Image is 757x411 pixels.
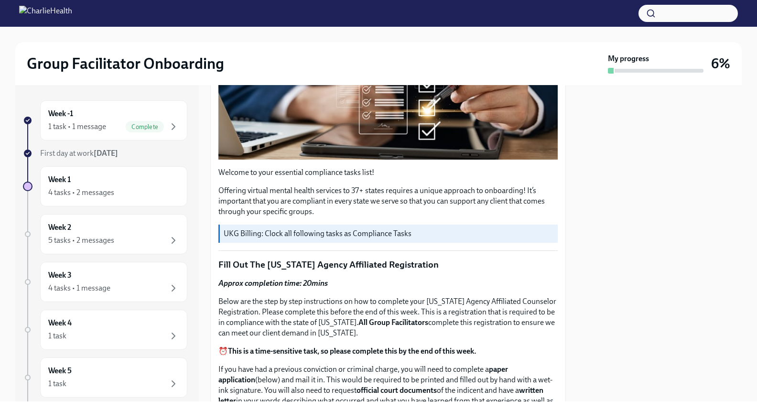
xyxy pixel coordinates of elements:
[126,123,164,130] span: Complete
[48,379,66,389] div: 1 task
[48,222,71,233] h6: Week 2
[218,296,558,338] p: Below are the step by step instructions on how to complete your [US_STATE] Agency Affiliated Coun...
[48,187,114,198] div: 4 tasks • 2 messages
[358,318,428,327] strong: All Group Facilitators
[224,228,554,239] p: UKG Billing: Clock all following tasks as Compliance Tasks
[94,149,118,158] strong: [DATE]
[23,100,187,141] a: Week -11 task • 1 messageComplete
[357,386,437,395] strong: official court documents
[19,6,72,21] img: CharlieHealth
[23,262,187,302] a: Week 34 tasks • 1 message
[608,54,649,64] strong: My progress
[48,318,72,328] h6: Week 4
[23,166,187,206] a: Week 14 tasks • 2 messages
[48,283,110,293] div: 4 tasks • 1 message
[48,235,114,246] div: 5 tasks • 2 messages
[48,270,72,281] h6: Week 3
[48,174,71,185] h6: Week 1
[48,108,73,119] h6: Week -1
[48,331,66,341] div: 1 task
[218,279,328,288] strong: Approx completion time: 20mins
[23,357,187,398] a: Week 51 task
[711,55,730,72] h3: 6%
[48,366,72,376] h6: Week 5
[23,148,187,159] a: First day at work[DATE]
[27,54,224,73] h2: Group Facilitator Onboarding
[218,259,558,271] p: Fill Out The [US_STATE] Agency Affiliated Registration
[228,346,476,356] strong: This is a time-sensitive task, so please complete this by the end of this week.
[23,310,187,350] a: Week 41 task
[48,121,106,132] div: 1 task • 1 message
[218,185,558,217] p: Offering virtual mental health services to 37+ states requires a unique approach to onboarding! I...
[218,346,558,357] p: ⏰
[23,214,187,254] a: Week 25 tasks • 2 messages
[40,149,118,158] span: First day at work
[218,167,558,178] p: Welcome to your essential compliance tasks list!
